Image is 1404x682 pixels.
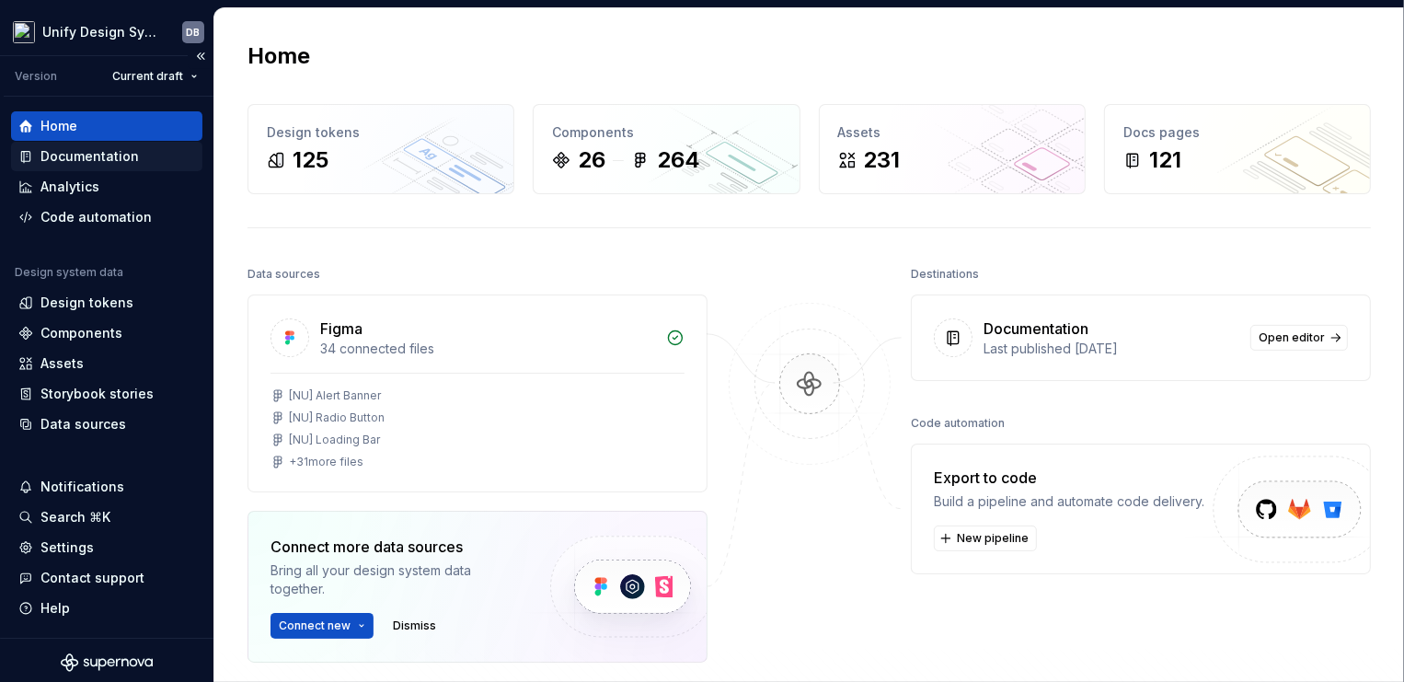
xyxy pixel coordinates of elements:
[1250,325,1348,351] a: Open editor
[11,533,202,562] a: Settings
[293,145,328,175] div: 125
[247,104,514,194] a: Design tokens125
[320,340,655,358] div: 34 connected files
[40,147,139,166] div: Documentation
[934,526,1037,551] button: New pipeline
[40,294,133,312] div: Design tokens
[11,472,202,502] button: Notifications
[188,43,213,69] button: Collapse sidebar
[289,410,385,425] div: [NU] Radio Button
[247,261,320,287] div: Data sources
[552,123,780,142] div: Components
[11,288,202,318] a: Design tokens
[187,25,201,40] div: DB
[1123,123,1352,142] div: Docs pages
[984,340,1239,358] div: Last published [DATE]
[40,478,124,496] div: Notifications
[247,41,310,71] h2: Home
[247,295,708,492] a: Figma34 connected files[NU] Alert Banner[NU] Radio Button[NU] Loading Bar+31more files
[40,324,122,342] div: Components
[11,202,202,232] a: Code automation
[11,563,202,593] button: Contact support
[11,142,202,171] a: Documentation
[657,145,700,175] div: 264
[42,23,160,41] div: Unify Design System
[40,178,99,196] div: Analytics
[270,561,519,598] div: Bring all your design system data together.
[578,145,605,175] div: 26
[15,265,123,280] div: Design system data
[11,111,202,141] a: Home
[11,594,202,623] button: Help
[289,388,381,403] div: [NU] Alert Banner
[104,64,206,89] button: Current draft
[320,318,363,340] div: Figma
[40,385,154,403] div: Storybook stories
[289,455,363,469] div: + 31 more files
[957,531,1029,546] span: New pipeline
[1104,104,1371,194] a: Docs pages121
[267,123,495,142] div: Design tokens
[15,69,57,84] div: Version
[61,653,153,672] svg: Supernova Logo
[40,538,94,557] div: Settings
[4,12,210,52] button: Unify Design SystemDB
[819,104,1086,194] a: Assets231
[393,618,436,633] span: Dismiss
[934,492,1204,511] div: Build a pipeline and automate code delivery.
[270,536,519,558] div: Connect more data sources
[911,261,979,287] div: Destinations
[40,117,77,135] div: Home
[385,613,444,639] button: Dismiss
[270,613,374,639] button: Connect new
[533,104,800,194] a: Components26264
[40,415,126,433] div: Data sources
[13,21,35,43] img: 9fdcaa03-8f0a-443d-a87d-0c72d3ba2d5b.png
[838,123,1066,142] div: Assets
[1149,145,1181,175] div: 121
[40,354,84,373] div: Assets
[40,508,110,526] div: Search ⌘K
[40,599,70,618] div: Help
[864,145,901,175] div: 231
[11,503,202,532] button: Search ⌘K
[40,208,152,226] div: Code automation
[911,410,1005,436] div: Code automation
[11,172,202,202] a: Analytics
[279,618,351,633] span: Connect new
[40,569,144,587] div: Contact support
[289,433,380,447] div: [NU] Loading Bar
[1259,330,1325,345] span: Open editor
[11,349,202,378] a: Assets
[112,69,183,84] span: Current draft
[11,410,202,439] a: Data sources
[11,379,202,409] a: Storybook stories
[934,467,1204,489] div: Export to code
[984,318,1088,340] div: Documentation
[11,318,202,348] a: Components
